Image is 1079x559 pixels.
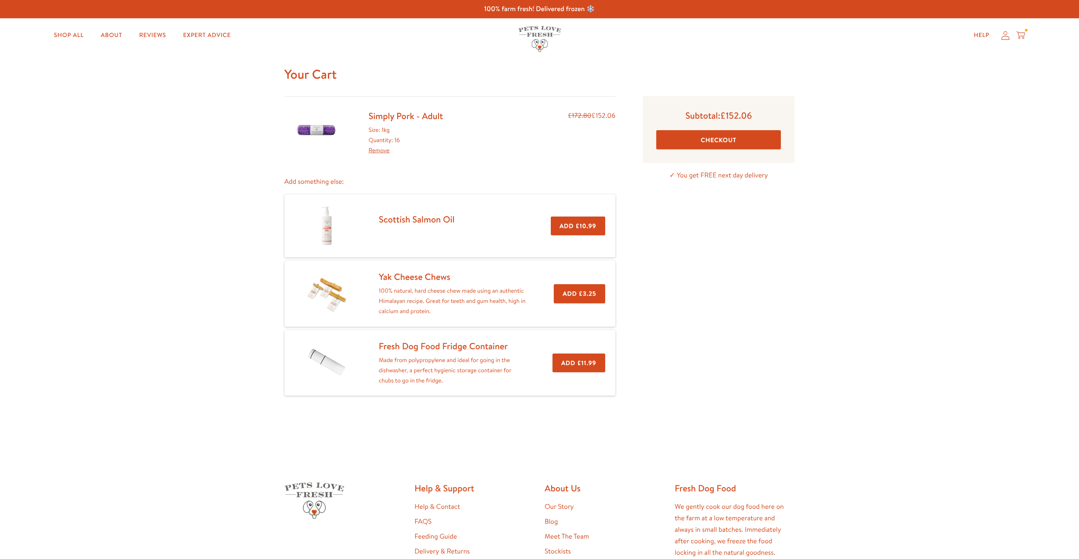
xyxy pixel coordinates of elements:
a: Help [967,27,996,44]
span: £152.06 [720,109,752,122]
img: Pets Love Fresh [518,26,561,52]
a: Expert Advice [177,27,238,44]
p: Add something else: [285,176,616,188]
p: ✓ You get FREE next day delivery [643,170,794,181]
div: Size: 1kg Quantity: 16 [369,125,443,155]
a: Blog [545,517,558,526]
h1: Your Cart [285,66,795,83]
a: FAQS [415,517,432,526]
a: Fresh Dog Food Fridge Container [379,340,508,352]
button: Add £10.99 [551,217,605,236]
img: Yak Cheese Chews [305,272,348,315]
p: We gently cook our dog food here on the farm at a low temperature and always in small batches. Im... [675,501,795,559]
button: Checkout [656,130,781,149]
a: Meet The Team [545,532,589,541]
p: 100% natural, hard cheese chew made using an authentic Himalayan recipe. Great for teeth and gum ... [379,286,527,316]
p: Subtotal: [656,110,781,121]
img: Fresh Dog Food Fridge Container [305,342,348,383]
img: Pets Love Fresh [285,482,344,519]
a: Our Story [545,502,574,511]
p: Made from polypropylene and ideal for going in the dishwasher, a perfect hygienic storage contain... [379,355,525,385]
img: Scottish Salmon Oil [305,205,348,247]
a: Reviews [132,27,173,44]
button: Add £11.99 [552,354,605,373]
a: Simply Pork - Adult [369,110,443,122]
h2: Help & Support [415,482,535,494]
button: Add £3.25 [554,284,605,303]
a: Scottish Salmon Oil [379,213,455,225]
h2: Fresh Dog Food [675,482,795,494]
a: Help & Contact [415,502,460,511]
a: Delivery & Returns [415,547,470,556]
a: About [94,27,129,44]
div: £152.06 [568,110,615,156]
s: £172.80 [568,111,592,120]
a: Stockists [545,547,571,556]
a: Shop All [47,27,91,44]
a: Remove [369,146,390,154]
a: Feeding Guide [415,532,457,541]
h2: About Us [545,482,665,494]
a: Yak Cheese Chews [379,271,450,283]
iframe: Gorgias live chat messenger [1036,519,1070,550]
img: Simply Pork - Adult - 1kg [295,110,338,151]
